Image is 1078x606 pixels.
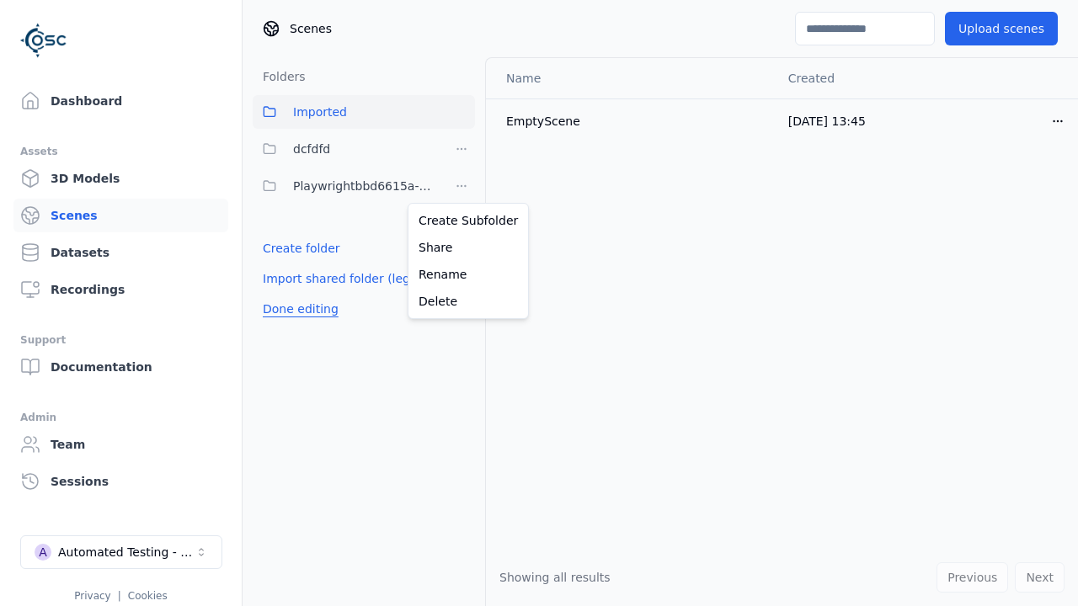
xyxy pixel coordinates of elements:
[412,234,525,261] a: Share
[412,261,525,288] a: Rename
[412,288,525,315] a: Delete
[412,207,525,234] a: Create Subfolder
